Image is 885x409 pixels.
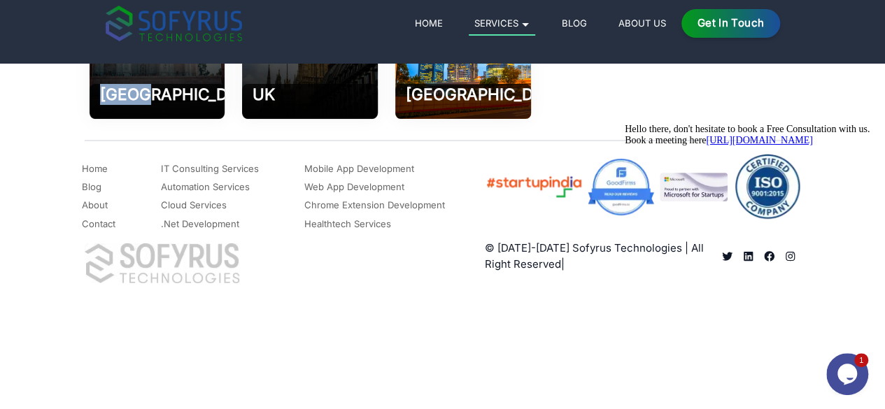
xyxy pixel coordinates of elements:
[82,215,115,232] a: Contact
[304,215,391,232] a: Healthtech Services
[469,15,535,36] a: Services 🞃
[619,118,871,346] iframe: chat widget
[106,6,242,41] img: sofyrus
[6,6,250,27] span: Hello there, don't hesitate to book a Free Consultation with us. Book a meeting here
[82,196,108,213] a: About
[409,15,448,31] a: Home
[826,353,871,395] iframe: chat widget
[82,178,101,195] a: Blog
[304,196,445,213] a: Chrome Extension Development
[161,196,227,213] a: Cloud Services
[85,243,240,283] img: Sofyrus Technologies Company
[587,158,655,215] img: Good Firms
[6,6,257,28] div: Hello there, don't hesitate to book a Free Consultation with us.Book a meeting here[URL][DOMAIN_N...
[613,15,671,31] a: About Us
[253,84,367,105] h2: UK
[485,173,582,201] img: Startup India
[485,241,717,272] p: © [DATE]-[DATE] Sofyrus Technologies | All Right Reserved |
[681,9,780,38] a: Get in Touch
[556,15,592,31] a: Blog
[304,160,414,177] a: Mobile App Development
[406,84,521,105] h2: [GEOGRAPHIC_DATA]
[100,84,215,105] h2: [GEOGRAPHIC_DATA]
[87,17,193,27] a: [URL][DOMAIN_NAME]
[161,215,239,232] a: .Net Development
[82,160,108,177] a: Home
[304,178,404,195] a: Web App Development
[161,160,259,177] a: IT Consulting Services
[161,178,250,195] a: Automation Services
